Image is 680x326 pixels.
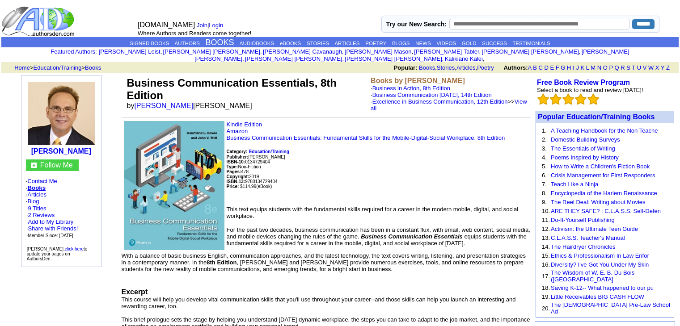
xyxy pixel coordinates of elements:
font: Follow Me [40,161,73,169]
i: Business Communication Essentials [361,233,463,240]
font: by [PERSON_NAME] [127,102,252,109]
a: The Wisdom of W. E. B. Du Bois ([GEOGRAPHIC_DATA] [551,269,634,283]
a: [PERSON_NAME] [PERSON_NAME] [163,48,260,55]
a: Diversity? I've Got You Under My Skin [551,261,649,268]
b: Publisher: [227,155,249,159]
font: 18. [542,284,550,291]
a: Articles [27,191,46,198]
a: [PERSON_NAME] [PERSON_NAME] [194,48,629,62]
font: Where Authors and Readers come together! [138,30,251,37]
font: i [443,57,444,62]
a: D [544,64,548,71]
font: [PERSON_NAME], to update your pages on AuthorsDen. [27,247,88,261]
a: W [648,64,654,71]
a: R [621,64,625,71]
b: Price: [227,184,239,189]
a: J [576,64,579,71]
a: TESTIMONIALS [512,41,550,46]
a: N [597,64,601,71]
font: · [371,92,527,112]
a: S [626,64,630,71]
font: · [371,85,527,112]
font: 1. [542,127,547,134]
a: Business in Action, 8th Edition [372,85,450,92]
font: [PERSON_NAME] [227,155,285,159]
a: SUCCESS [482,41,507,46]
img: gc.jpg [31,163,37,168]
font: · · [26,205,78,238]
a: AUTHORS [175,41,200,46]
img: logo_ad.gif [1,6,76,37]
img: bigemptystars.png [537,93,549,105]
font: 5. [542,163,547,170]
a: U [637,64,641,71]
a: I [573,64,574,71]
font: , , , , , , , , , , [99,48,629,62]
a: Contact Me [27,178,57,184]
a: Crisis Management for First Responders [551,172,655,179]
a: Saving K-12-- What happened to our pu [551,284,654,291]
a: The [DEMOGRAPHIC_DATA] Pre-Law School Ad [551,301,670,315]
a: Do-It-Yourself Publishing [551,217,615,223]
font: Non-Fiction [227,164,261,169]
a: F [556,64,559,71]
b: Type: [227,164,238,169]
a: Books [419,64,435,71]
a: The Essentials of Writing [551,145,615,152]
b: Free Book Review Program [537,79,630,86]
a: Y [661,64,664,71]
font: > > [11,64,101,71]
font: Excerpt [122,288,148,296]
a: The Hairdryer Chronicles [551,243,616,250]
font: 11. [542,217,550,223]
a: A [528,64,532,71]
a: X [655,64,659,71]
a: POETRY [365,41,386,46]
font: i [162,50,163,54]
a: Education/Training [34,64,82,71]
a: Articles [456,64,476,71]
b: Books by [PERSON_NAME] [371,77,465,84]
font: 14. [542,243,550,250]
a: Popular Education/Training Books [538,113,655,121]
a: [PERSON_NAME] [PERSON_NAME] [481,48,579,55]
font: 8. [542,190,547,196]
a: 2 Reviews [28,212,55,218]
a: [PERSON_NAME] Cavanaugh [263,48,342,55]
font: Select a book to read and review [DATE]! [537,87,643,93]
b: Education/Training [249,149,289,154]
a: O [603,64,608,71]
font: · · · [26,218,78,238]
font: 2. [542,136,547,143]
a: SIGNED BOOKS [130,41,169,46]
font: i [344,57,345,62]
a: Little Receivables BIG CASH FLOW [551,293,644,300]
font: This text equips students with the fundamental skills required for a career in the modern mobile,... [227,206,519,219]
a: Kindle Edition [227,121,262,128]
font: : [51,48,97,55]
b: Pages: [227,169,241,174]
img: bigemptystars.png [550,93,562,105]
font: 7. [542,181,547,188]
font: 20. [542,305,550,312]
a: E [550,64,554,71]
font: 3. [542,145,547,152]
a: Books [85,64,101,71]
a: [PERSON_NAME] Tabler [414,48,479,55]
a: Domestic Building Surveys [551,136,620,143]
a: Q [614,64,619,71]
a: Excellence in Business Communication, 12th Edition [372,98,508,105]
font: | [197,22,226,29]
a: [PERSON_NAME] [134,102,193,109]
font: , , , [394,64,678,71]
a: STORIES [307,41,329,46]
a: Ethics & Professionalism In Law Enfor [551,252,649,259]
font: 16. [542,261,550,268]
font: i [244,57,245,62]
font: Member Since: [DATE] [28,233,73,238]
a: M [591,64,596,71]
font: 6. [542,172,547,179]
font: 9. [542,199,547,205]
